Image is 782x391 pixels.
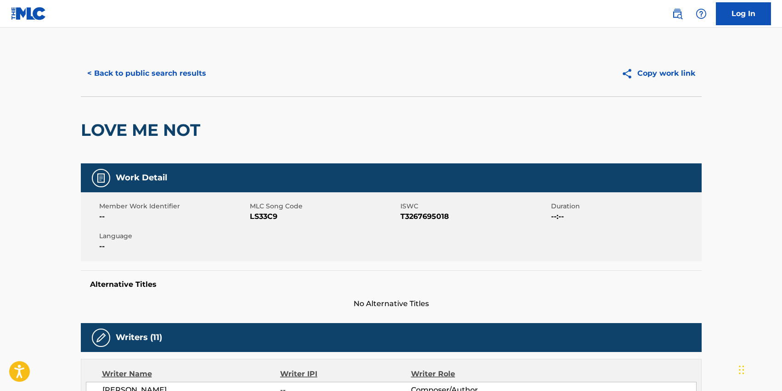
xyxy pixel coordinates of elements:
span: ISWC [400,201,549,211]
img: help [696,8,707,19]
span: MLC Song Code [250,201,398,211]
div: Writer Role [411,369,530,380]
span: -- [99,211,248,222]
div: Drag [739,356,744,384]
span: Language [99,231,248,241]
span: No Alternative Titles [81,298,702,309]
button: < Back to public search results [81,62,213,85]
iframe: Chat Widget [736,347,782,391]
span: -- [99,241,248,252]
span: LS33C9 [250,211,398,222]
img: MLC Logo [11,7,46,20]
a: Log In [716,2,771,25]
div: Help [692,5,710,23]
img: search [672,8,683,19]
h5: Writers (11) [116,332,162,343]
span: T3267695018 [400,211,549,222]
h2: LOVE ME NOT [81,120,205,140]
h5: Alternative Titles [90,280,692,289]
img: Copy work link [621,68,637,79]
div: Writer Name [102,369,281,380]
div: Writer IPI [280,369,411,380]
h5: Work Detail [116,173,167,183]
span: --:-- [551,211,699,222]
img: Work Detail [96,173,107,184]
button: Copy work link [615,62,702,85]
img: Writers [96,332,107,343]
span: Member Work Identifier [99,201,248,211]
a: Public Search [668,5,686,23]
span: Duration [551,201,699,211]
